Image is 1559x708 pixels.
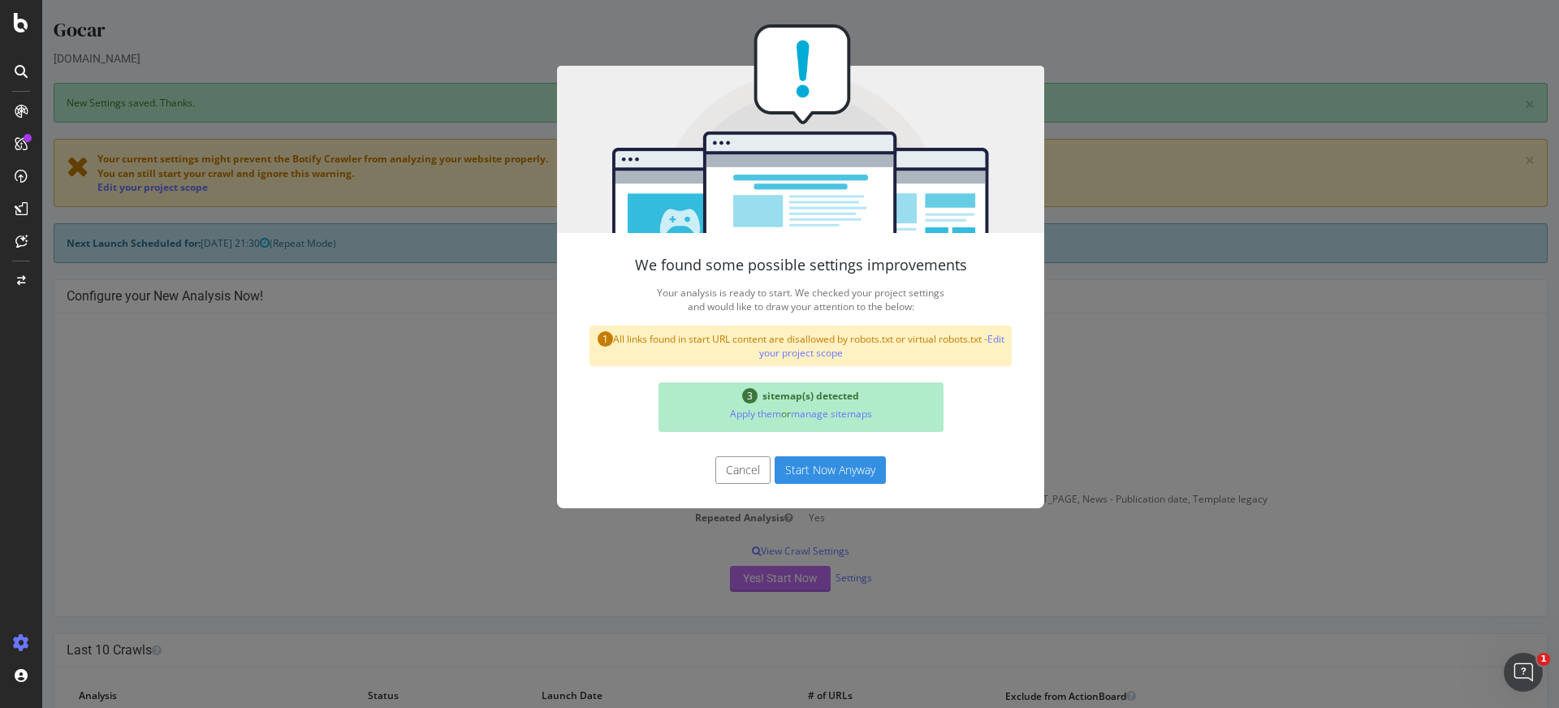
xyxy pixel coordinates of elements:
[732,456,844,484] button: Start Now Anyway
[749,407,830,421] a: manage sitemaps
[720,389,817,403] span: sitemap(s) detected
[515,24,1002,233] img: You're all set!
[555,331,571,347] span: 1
[1504,653,1543,692] iframe: Intercom live chat
[688,407,739,421] a: Apply them
[547,257,970,274] h4: We found some possible settings improvements
[673,456,728,484] button: Cancel
[717,332,962,360] a: Edit your project scope
[547,326,970,366] div: All links found in start URL content are disallowed by robots.txt or virtual robots.txt -
[1537,653,1550,666] span: 1
[547,282,970,317] p: Your analysis is ready to start. We checked your project settings and would like to draw your att...
[623,403,895,425] p: or
[700,388,715,404] span: 3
